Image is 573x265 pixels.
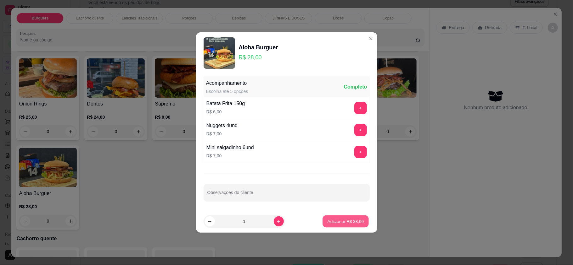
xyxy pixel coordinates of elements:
button: decrease-product-quantity [205,216,215,226]
div: Completo [344,83,367,91]
p: R$ 28,00 [239,53,278,62]
p: R$ 7,00 [206,153,254,159]
div: Batata Frita 150g [206,100,245,107]
button: add [354,102,367,114]
p: Adicionar R$ 28,00 [328,218,364,224]
button: add [354,146,367,158]
input: Observações do cliente [207,192,366,198]
div: Aloha Burguer [239,43,278,52]
div: Mini salgadinho 6und [206,144,254,151]
button: Adicionar R$ 28,00 [323,215,369,228]
div: Nuggets 4und [206,122,238,129]
div: Escolha até 5 opções [206,88,248,95]
p: R$ 6,00 [206,109,245,115]
p: R$ 7,00 [206,131,238,137]
div: Acompanhamento [206,79,248,87]
button: Close [366,34,376,44]
button: increase-product-quantity [274,216,284,226]
button: add [354,124,367,136]
img: product-image [204,37,235,69]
